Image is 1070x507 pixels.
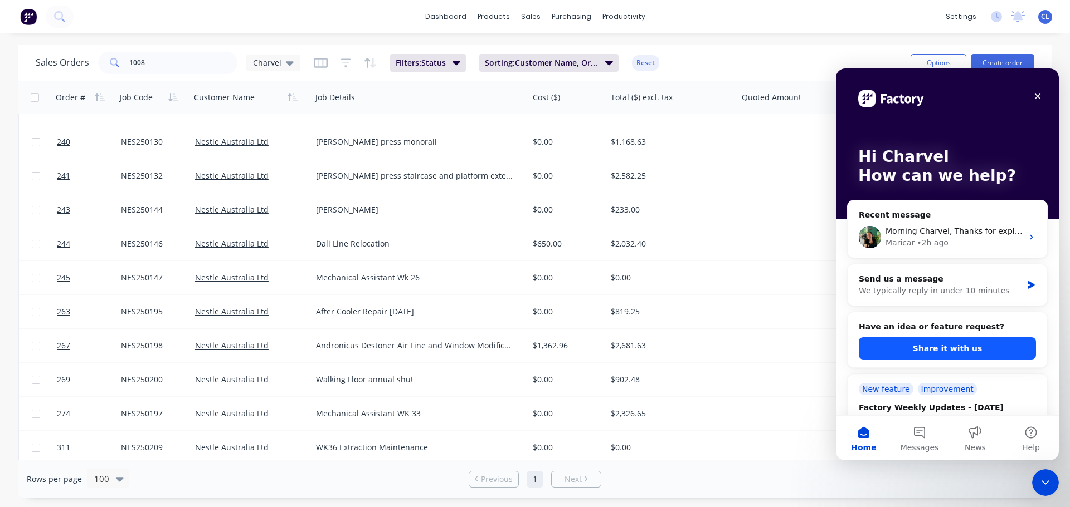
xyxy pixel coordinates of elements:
[167,347,223,392] button: Help
[1032,469,1059,496] iframe: Intercom live chat
[56,92,85,103] div: Order #
[533,238,599,249] div: $650.00
[81,169,113,180] div: • 2h ago
[533,408,599,419] div: $0.00
[611,136,727,147] div: $1,168.63
[57,204,70,215] span: 243
[121,170,183,181] div: NES250132
[316,408,513,419] div: Mechanical Assistant WK 33
[36,57,89,68] h1: Sales Orders
[27,474,82,485] span: Rows per page
[611,204,727,215] div: $233.00
[396,57,446,68] span: Filters: Status
[533,272,599,283] div: $0.00
[57,159,121,193] a: 241
[23,314,77,327] div: New feature
[129,375,150,383] span: News
[195,272,269,283] a: Nestle Australia Ltd
[611,340,727,351] div: $2,681.63
[57,408,70,419] span: 274
[121,340,183,351] div: NES250198
[57,238,70,249] span: 244
[57,125,121,159] a: 240
[515,8,546,25] div: sales
[481,474,513,485] span: Previous
[316,374,513,385] div: Walking Floor annual shut
[597,8,651,25] div: productivity
[533,340,599,351] div: $1,362.96
[57,397,121,430] a: 274
[533,92,560,103] div: Cost ($)
[533,136,599,147] div: $0.00
[11,195,212,238] div: Send us a messageWe typically reply in under 10 minutes
[315,92,355,103] div: Job Details
[192,18,212,38] div: Close
[50,169,79,180] div: Maricar
[57,170,70,181] span: 241
[20,8,37,25] img: Factory
[11,305,212,368] div: New featureImprovementFactory Weekly Updates - [DATE]
[195,408,269,419] a: Nestle Australia Ltd
[121,136,183,147] div: NES250130
[57,442,70,453] span: 311
[611,442,727,453] div: $0.00
[533,374,599,385] div: $0.00
[57,261,121,294] a: 245
[464,471,606,488] ul: Pagination
[23,216,186,228] div: We typically reply in under 10 minutes
[15,375,40,383] span: Home
[195,136,269,147] a: Nestle Australia Ltd
[23,205,186,216] div: Send us a message
[121,204,183,215] div: NES250144
[57,227,121,260] a: 244
[57,136,70,147] span: 240
[195,170,269,181] a: Nestle Australia Ltd
[533,306,599,317] div: $0.00
[390,54,466,72] button: Filters:Status
[186,375,204,383] span: Help
[316,204,513,215] div: [PERSON_NAME]
[120,92,153,103] div: Job Code
[111,347,167,392] button: News
[546,8,597,25] div: purchasing
[50,158,714,167] span: Morning Charvel, Thanks for explaining the concern you’re currently having in detail. I’ll give y...
[940,8,982,25] div: settings
[316,306,513,317] div: After Cooler Repair [DATE]
[121,374,183,385] div: NES250200
[195,204,269,215] a: Nestle Australia Ltd
[56,347,111,392] button: Messages
[611,306,727,317] div: $819.25
[611,272,727,283] div: $0.00
[611,374,727,385] div: $902.48
[121,408,183,419] div: NES250197
[195,374,269,385] a: Nestle Australia Ltd
[316,272,513,283] div: Mechanical Assistant Wk 26
[57,193,121,227] a: 243
[611,92,673,103] div: Total ($) excl. tax
[316,340,513,351] div: Andronicus Destoner Air Line and Window Modifications
[57,340,70,351] span: 267
[121,442,183,453] div: NES250209
[194,92,255,103] div: Customer Name
[611,408,727,419] div: $2,326.65
[742,92,801,103] div: Quoted Amount
[57,374,70,385] span: 269
[316,170,513,181] div: [PERSON_NAME] press staircase and platform extension
[316,238,513,249] div: Dali Line Relocation
[836,68,1059,460] iframe: Intercom live chat
[420,8,472,25] a: dashboard
[57,431,121,464] a: 311
[121,238,183,249] div: NES250146
[121,272,183,283] div: NES250147
[57,329,121,362] a: 267
[533,442,599,453] div: $0.00
[1041,12,1049,22] span: CL
[57,295,121,328] a: 263
[632,55,659,71] button: Reset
